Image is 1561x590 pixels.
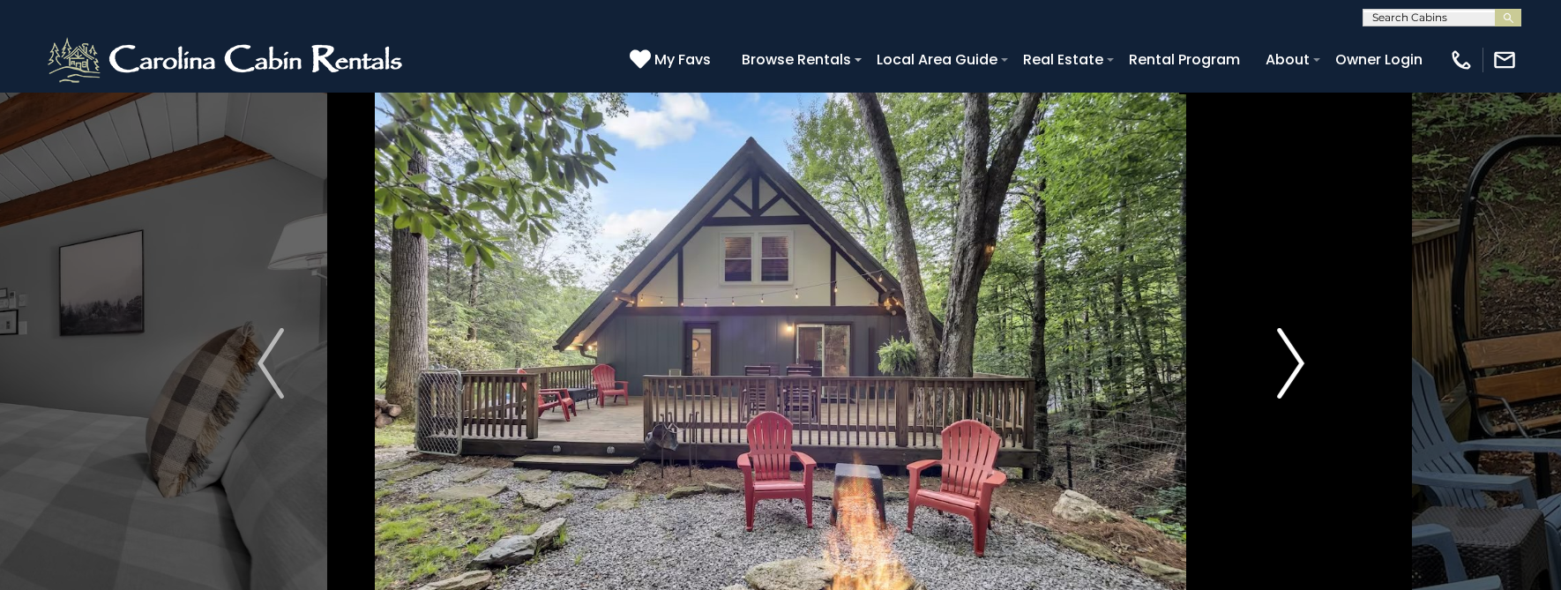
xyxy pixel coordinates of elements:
[1277,328,1303,399] img: arrow
[1326,44,1431,75] a: Owner Login
[258,328,284,399] img: arrow
[1257,44,1318,75] a: About
[733,44,860,75] a: Browse Rentals
[630,49,715,71] a: My Favs
[1120,44,1249,75] a: Rental Program
[1492,48,1517,72] img: mail-regular-white.png
[44,34,410,86] img: White-1-2.png
[868,44,1006,75] a: Local Area Guide
[654,49,711,71] span: My Favs
[1014,44,1112,75] a: Real Estate
[1449,48,1474,72] img: phone-regular-white.png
